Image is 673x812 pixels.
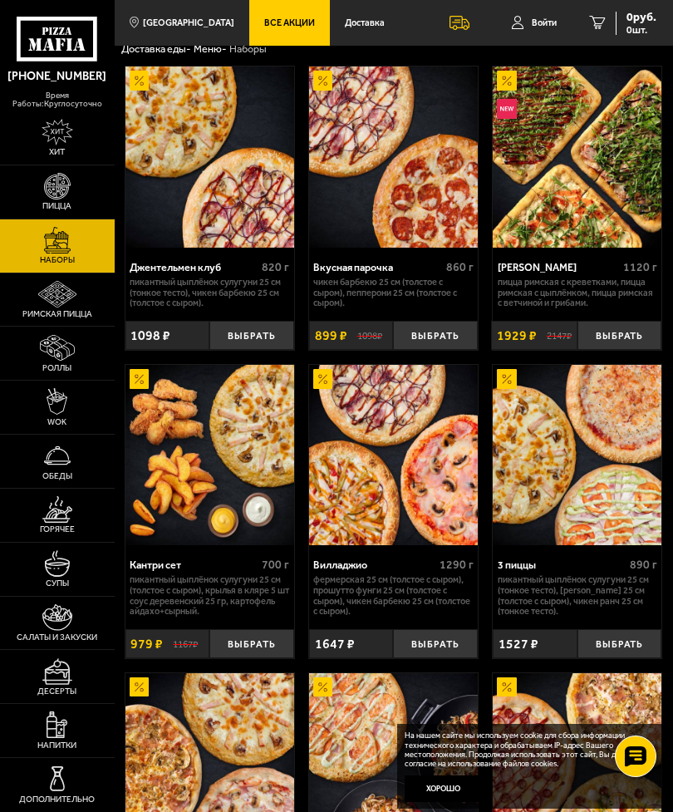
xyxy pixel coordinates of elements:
span: 1098 ₽ [130,329,170,342]
button: Выбрать [577,629,662,658]
a: АкционныйКантри сет [125,365,294,546]
p: Пицца Римская с креветками, Пицца Римская с цыплёнком, Пицца Римская с ветчиной и грибами. [498,278,657,309]
img: Вилладжио [309,365,478,546]
span: 1527 ₽ [499,637,538,651]
a: Меню- [194,42,227,55]
img: Акционный [313,677,333,697]
span: 1290 г [440,558,474,572]
a: АкционныйВилладжио [309,365,478,546]
button: Выбрать [393,629,478,658]
span: Напитки [37,741,76,750]
img: Акционный [313,369,333,389]
span: Доставка [345,18,385,27]
button: Хорошо [405,775,484,802]
a: Акционный3 пиццы [493,365,661,546]
span: Дополнительно [19,795,95,804]
span: Горячее [40,525,75,534]
span: 1929 ₽ [497,329,537,342]
img: Акционный [497,71,517,91]
span: Роллы [42,364,71,372]
img: Новинка [497,99,517,119]
a: АкционныйНовинкаМама Миа [493,66,661,248]
div: [PERSON_NAME] [498,261,619,273]
img: 3 пиццы [493,365,661,546]
span: [GEOGRAPHIC_DATA] [143,18,234,27]
span: 890 г [630,558,657,572]
div: Кантри сет [130,559,258,571]
p: На нашем сайте мы используем cookie для сбора информации технического характера и обрабатываем IP... [405,731,650,769]
p: Пикантный цыплёнок сулугуни 25 см (тонкое тесто), Чикен Барбекю 25 см (толстое с сыром). [130,278,289,309]
div: Вилладжио [313,559,435,571]
div: 3 пиццы [498,559,626,571]
img: Акционный [130,369,150,389]
img: Акционный [497,677,517,697]
p: Пикантный цыплёнок сулугуни 25 см (тонкое тесто), [PERSON_NAME] 25 см (толстое с сыром), Чикен Ра... [498,575,657,618]
img: Акционный [130,71,150,91]
span: Римская пицца [22,310,92,318]
img: Джентельмен клуб [125,66,294,248]
img: Акционный [130,677,150,697]
span: 979 ₽ [130,637,163,651]
s: 1098 ₽ [357,330,382,342]
img: Кантри сет [125,365,294,546]
button: Выбрать [209,321,294,350]
span: 0 шт. [626,25,656,35]
s: 2147 ₽ [547,330,572,342]
span: 820 г [262,260,289,274]
a: АкционныйВкусная парочка [309,66,478,248]
span: Пицца [42,202,71,210]
a: Доставка еды- [121,42,191,55]
p: Пикантный цыплёнок сулугуни 25 см (толстое с сыром), крылья в кляре 5 шт соус деревенский 25 гр, ... [130,575,289,618]
button: Выбрать [209,629,294,658]
button: Выбрать [393,321,478,350]
img: Акционный [313,71,333,91]
span: Десерты [37,687,76,696]
div: Джентельмен клуб [130,261,258,273]
span: Наборы [40,256,75,264]
span: 1120 г [623,260,657,274]
a: АкционныйДжентельмен клуб [125,66,294,248]
span: 899 ₽ [315,329,347,342]
div: Наборы [229,42,267,56]
div: Вкусная парочка [313,261,441,273]
p: Чикен Барбекю 25 см (толстое с сыром), Пепперони 25 см (толстое с сыром). [313,278,473,309]
span: Все Акции [264,18,315,27]
s: 1167 ₽ [173,638,198,650]
span: 1647 ₽ [315,637,355,651]
span: WOK [47,418,66,426]
span: Войти [532,18,557,27]
span: Супы [46,579,69,588]
p: Фермерская 25 см (толстое с сыром), Прошутто Фунги 25 см (толстое с сыром), Чикен Барбекю 25 см (... [313,575,473,618]
img: Вкусная парочка [309,66,478,248]
span: Хит [49,148,65,156]
img: Акционный [497,369,517,389]
img: Мама Миа [493,66,661,248]
span: 860 г [446,260,474,274]
span: 700 г [262,558,289,572]
span: Салаты и закуски [17,633,97,642]
button: Выбрать [577,321,662,350]
span: Обеды [42,472,72,480]
span: 0 руб. [626,12,656,23]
